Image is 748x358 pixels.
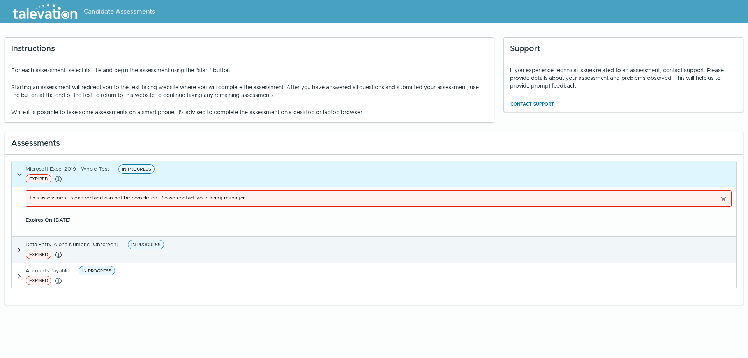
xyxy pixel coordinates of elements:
span: IN PROGRESS [128,240,164,249]
span: Candidate Assessments [84,7,155,16]
p: While it is possible to take some assessments on a smart phone, it's advised to complete the asse... [11,108,487,116]
div: If you experience technical issues related to an assessment, contact support. Please provide deta... [510,66,737,90]
p: Starting an assessment will redirect you to the test taking website where you will complete the a... [11,83,487,99]
button: Microsoft Excel 2019 - Whole TestIN PROGRESSEXPIRED [12,161,736,187]
span: Help [40,6,51,12]
span: EXPIRED [26,276,51,285]
span: EXPIRED [26,174,51,183]
span: Data Entry Alpha Numeric [Onscreen] [26,241,118,248]
span: IN PROGRESS [79,266,115,275]
button: Data Entry Alpha Numeric [Onscreen]IN PROGRESSEXPIRED [12,237,736,263]
span: IN PROGRESS [118,164,155,174]
div: Microsoft Excel 2019 - Whole TestIN PROGRESSEXPIRED [11,187,737,236]
span: EXPIRED [26,250,51,259]
div: This assessment is expired and can not be completed. Please contact your hiring manager. [29,191,714,206]
button: Close alert [719,194,728,203]
div: Support [504,38,743,60]
div: For each assessment, select its title and begin the assessment using the "start" button. [11,66,487,116]
b: Expires On: [26,217,54,223]
span: [DATE] [26,217,71,223]
span: Accounts Payable [26,267,69,274]
img: Talevation_Logo_Transparent_white.png [9,2,81,21]
div: Assessments [5,132,743,155]
div: Instructions [5,38,494,60]
button: Accounts PayableIN PROGRESSEXPIRED [12,263,736,289]
button: Contact Support [510,99,554,109]
span: Microsoft Excel 2019 - Whole Test [26,166,109,172]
